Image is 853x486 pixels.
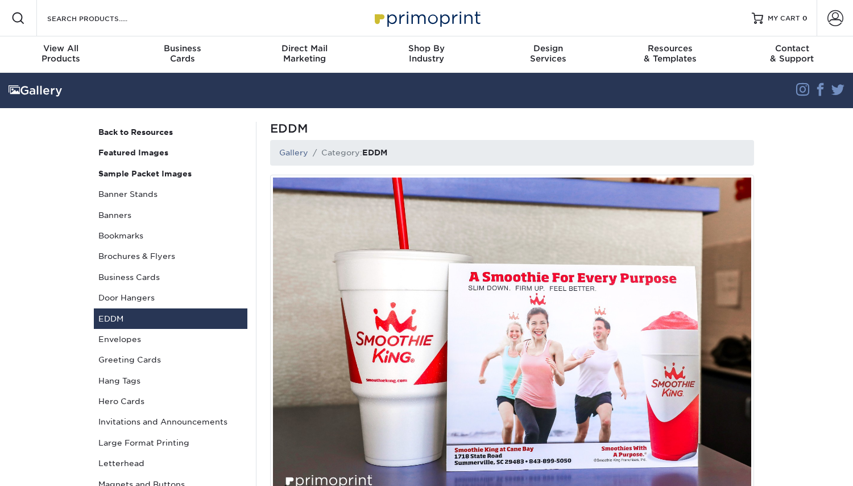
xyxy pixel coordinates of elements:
[270,122,754,135] h1: EDDM
[362,148,387,157] strong: EDDM
[731,36,853,73] a: Contact& Support
[802,14,808,22] span: 0
[768,14,800,23] span: MY CART
[487,43,609,53] span: Design
[609,43,731,64] div: & Templates
[94,184,247,204] a: Banner Stands
[94,225,247,246] a: Bookmarks
[94,205,247,225] a: Banners
[94,246,247,266] a: Brochures & Flyers
[370,6,483,30] img: Primoprint
[94,391,247,411] a: Hero Cards
[366,43,487,53] span: Shop By
[366,43,487,64] div: Industry
[94,370,247,391] a: Hang Tags
[244,43,366,64] div: Marketing
[94,349,247,370] a: Greeting Cards
[609,43,731,53] span: Resources
[731,43,853,53] span: Contact
[94,287,247,308] a: Door Hangers
[244,36,366,73] a: Direct MailMarketing
[98,169,192,178] strong: Sample Packet Images
[46,11,157,25] input: SEARCH PRODUCTS.....
[609,36,731,73] a: Resources& Templates
[94,411,247,432] a: Invitations and Announcements
[94,308,247,329] a: EDDM
[487,43,609,64] div: Services
[487,36,609,73] a: DesignServices
[94,267,247,287] a: Business Cards
[244,43,366,53] span: Direct Mail
[94,433,247,453] a: Large Format Printing
[94,329,247,349] a: Envelopes
[122,36,243,73] a: BusinessCards
[122,43,243,53] span: Business
[94,122,247,142] a: Back to Resources
[366,36,487,73] a: Shop ByIndustry
[94,453,247,473] a: Letterhead
[731,43,853,64] div: & Support
[94,163,247,184] a: Sample Packet Images
[308,147,387,158] li: Category:
[98,148,168,157] strong: Featured Images
[279,148,308,157] a: Gallery
[94,142,247,163] a: Featured Images
[122,43,243,64] div: Cards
